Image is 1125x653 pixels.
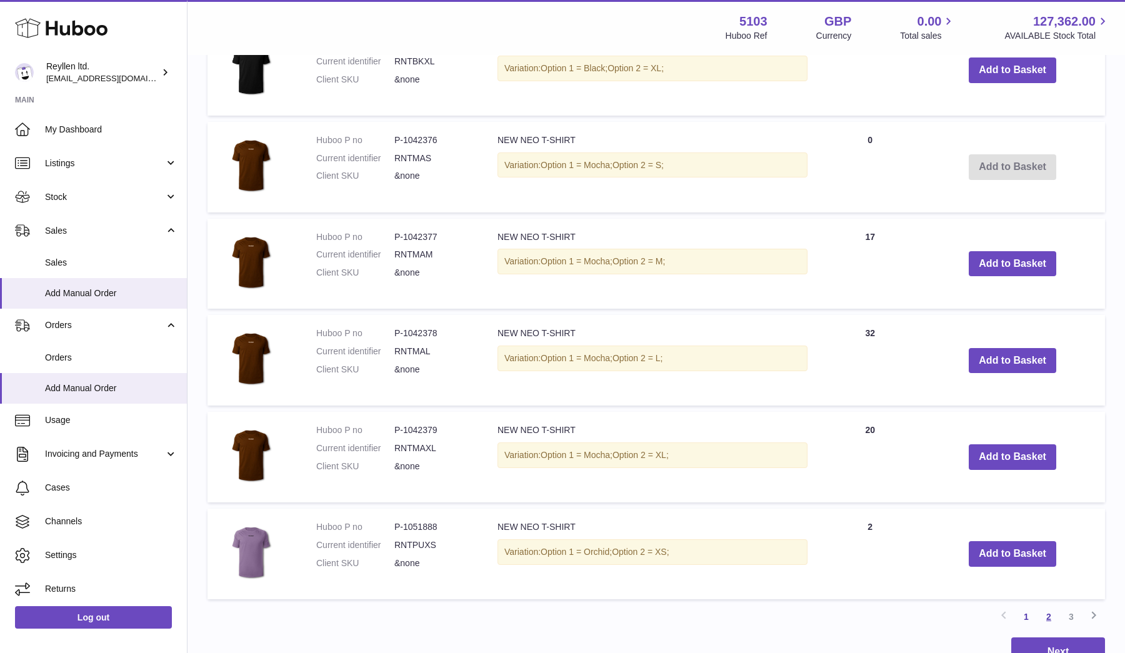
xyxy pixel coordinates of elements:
[316,461,394,472] dt: Client SKU
[220,231,282,294] img: NEW NEO T-SHIRT
[316,424,394,436] dt: Huboo P no
[316,170,394,182] dt: Client SKU
[739,13,767,30] strong: 5103
[969,541,1056,567] button: Add to Basket
[497,539,807,565] div: Variation:
[820,25,920,116] td: 32
[394,557,472,569] dd: &none
[316,557,394,569] dt: Client SKU
[45,549,177,561] span: Settings
[15,63,34,82] img: reyllen@reyllen.com
[394,249,472,261] dd: RNTMAM
[394,442,472,454] dd: RNTMAXL
[45,482,177,494] span: Cases
[497,152,807,178] div: Variation:
[316,152,394,164] dt: Current identifier
[485,315,820,406] td: NEW NEO T-SHIRT
[612,353,663,363] span: Option 2 = L;
[394,327,472,339] dd: P-1042378
[45,157,164,169] span: Listings
[1004,30,1110,42] span: AVAILABLE Stock Total
[394,521,472,533] dd: P-1051888
[969,444,1056,470] button: Add to Basket
[45,287,177,299] span: Add Manual Order
[900,30,956,42] span: Total sales
[220,37,282,100] img: NEW NEO T-SHIRT
[1033,13,1096,30] span: 127,362.00
[541,256,612,266] span: Option 1 = Mocha;
[316,539,394,551] dt: Current identifier
[497,346,807,371] div: Variation:
[820,315,920,406] td: 32
[726,30,767,42] div: Huboo Ref
[485,25,820,116] td: NEW NEO T-SHIRT
[220,134,282,197] img: NEW NEO T-SHIRT
[612,547,669,557] span: Option 2 = XS;
[816,30,852,42] div: Currency
[394,152,472,164] dd: RNTMAS
[485,412,820,502] td: NEW NEO T-SHIRT
[1037,606,1060,628] a: 2
[316,134,394,146] dt: Huboo P no
[541,450,612,460] span: Option 1 = Mocha;
[612,450,669,460] span: Option 2 = XL;
[820,219,920,309] td: 17
[541,160,612,170] span: Option 1 = Mocha;
[394,346,472,357] dd: RNTMAL
[316,521,394,533] dt: Huboo P no
[1004,13,1110,42] a: 127,362.00 AVAILABLE Stock Total
[46,61,159,84] div: Reyllen ltd.
[316,442,394,454] dt: Current identifier
[969,251,1056,277] button: Add to Basket
[316,56,394,67] dt: Current identifier
[394,539,472,551] dd: RNTPUXS
[820,122,920,212] td: 0
[394,461,472,472] dd: &none
[45,382,177,394] span: Add Manual Order
[45,414,177,426] span: Usage
[316,249,394,261] dt: Current identifier
[45,191,164,203] span: Stock
[45,583,177,595] span: Returns
[541,547,612,557] span: Option 1 = Orchid;
[45,257,177,269] span: Sales
[394,364,472,376] dd: &none
[394,56,472,67] dd: RNTBKXL
[220,424,282,487] img: NEW NEO T-SHIRT
[316,346,394,357] dt: Current identifier
[612,160,664,170] span: Option 2 = S;
[316,364,394,376] dt: Client SKU
[497,249,807,274] div: Variation:
[394,267,472,279] dd: &none
[45,448,164,460] span: Invoicing and Payments
[900,13,956,42] a: 0.00 Total sales
[45,319,164,331] span: Orders
[820,509,920,599] td: 2
[824,13,851,30] strong: GBP
[394,170,472,182] dd: &none
[316,74,394,86] dt: Client SKU
[316,327,394,339] dt: Huboo P no
[607,63,664,73] span: Option 2 = XL;
[45,225,164,237] span: Sales
[316,231,394,243] dt: Huboo P no
[541,353,612,363] span: Option 1 = Mocha;
[1060,606,1082,628] a: 3
[541,63,607,73] span: Option 1 = Black;
[485,509,820,599] td: NEW NEO T-SHIRT
[15,606,172,629] a: Log out
[394,74,472,86] dd: &none
[917,13,942,30] span: 0.00
[45,124,177,136] span: My Dashboard
[394,134,472,146] dd: P-1042376
[220,521,282,584] img: NEW NEO T-SHIRT
[316,267,394,279] dt: Client SKU
[220,327,282,390] img: NEW NEO T-SHIRT
[394,424,472,436] dd: P-1042379
[497,56,807,81] div: Variation:
[394,231,472,243] dd: P-1042377
[969,348,1056,374] button: Add to Basket
[820,412,920,502] td: 20
[485,219,820,309] td: NEW NEO T-SHIRT
[45,352,177,364] span: Orders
